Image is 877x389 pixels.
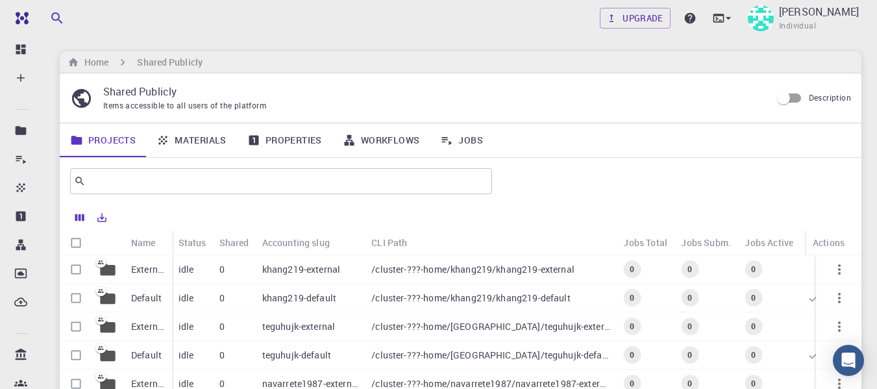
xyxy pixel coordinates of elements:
[262,292,336,305] p: khang219-default
[624,378,639,389] span: 0
[371,230,407,255] div: CLI Path
[131,349,162,362] p: Default
[682,349,697,360] span: 0
[91,207,113,228] button: Export
[92,230,125,255] div: Icon
[833,345,864,376] div: Open Intercom Messenger
[179,263,194,276] p: idle
[624,292,639,303] span: 0
[371,292,570,305] p: /cluster-???-home/khang219/khang219-default
[600,8,671,29] a: Upgrade
[779,4,859,19] p: [PERSON_NAME]
[430,123,493,157] a: Jobs
[617,230,674,255] div: Jobs Total
[748,5,774,31] img: Alberto Navarrete Villegas
[219,230,249,255] div: Shared
[738,230,800,255] div: Jobs Active
[806,230,852,255] div: Actions
[681,230,731,255] div: Jobs Subm.
[137,55,203,69] h6: Shared Publicly
[262,320,336,333] p: teguhujk-external
[219,292,225,305] p: 0
[179,230,206,255] div: Status
[332,123,430,157] a: Workflows
[146,123,237,157] a: Materials
[746,378,761,389] span: 0
[746,349,761,360] span: 0
[60,123,146,157] a: Projects
[371,263,574,276] p: /cluster-???-home/khang219/khang219-external
[682,264,697,275] span: 0
[131,292,162,305] p: Default
[69,207,91,228] button: Columns
[179,349,194,362] p: idle
[674,230,738,255] div: Jobs Subm.
[103,100,266,110] span: Items accessible to all users of the platform
[131,230,156,255] div: Name
[779,19,816,32] span: Individual
[213,230,256,255] div: Shared
[682,292,697,303] span: 0
[10,12,29,25] img: logo
[746,321,761,332] span: 0
[371,320,610,333] p: /cluster-???-home/[GEOGRAPHIC_DATA]/teguhujk-external
[682,378,697,389] span: 0
[365,230,617,255] div: CLI Path
[746,264,761,275] span: 0
[219,320,225,333] p: 0
[371,349,610,362] p: /cluster-???-home/[GEOGRAPHIC_DATA]/teguhujk-default
[103,84,761,99] p: Shared Publicly
[172,230,213,255] div: Status
[125,230,172,255] div: Name
[682,321,697,332] span: 0
[179,292,194,305] p: idle
[219,349,225,362] p: 0
[79,55,108,69] h6: Home
[262,263,341,276] p: khang219-external
[131,263,166,276] p: External
[624,321,639,332] span: 0
[65,55,205,69] nav: breadcrumb
[179,320,194,333] p: idle
[624,264,639,275] span: 0
[256,230,365,255] div: Accounting slug
[219,263,225,276] p: 0
[131,320,166,333] p: External
[746,292,761,303] span: 0
[623,230,667,255] div: Jobs Total
[813,230,845,255] div: Actions
[809,92,851,103] span: Description
[800,230,845,255] div: Default
[262,230,330,255] div: Accounting slug
[237,123,332,157] a: Properties
[745,230,793,255] div: Jobs Active
[262,349,331,362] p: teguhujk-default
[624,349,639,360] span: 0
